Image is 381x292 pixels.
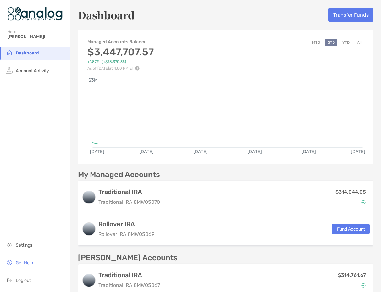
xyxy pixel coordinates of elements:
[139,149,154,154] text: [DATE]
[98,281,160,289] p: Traditional IRA 8MW05067
[87,46,154,58] h3: $3,447,707.57
[335,188,366,196] p: $314,044.05
[338,271,366,279] p: $314,761.67
[98,188,160,196] h3: Traditional IRA
[332,224,370,234] button: Fund Account
[102,60,126,64] span: ( +$78,370.35 )
[98,198,160,206] p: Traditional IRA 8MW05070
[355,39,364,46] button: All
[87,66,154,71] p: As of [DATE] at 4:00 PM ET
[98,220,154,228] h3: Rollover IRA
[247,149,262,154] text: [DATE]
[6,276,13,284] img: logout icon
[87,60,99,64] span: +1.87%
[310,39,323,46] button: MTD
[361,200,366,204] img: Account Status icon
[6,259,13,266] img: get-help icon
[16,243,32,248] span: Settings
[6,66,13,74] img: activity icon
[78,8,135,22] h5: Dashboard
[8,3,63,25] img: Zoe Logo
[83,274,95,287] img: logo account
[8,34,66,39] span: [PERSON_NAME]!
[78,171,160,179] p: My Managed Accounts
[83,191,95,203] img: logo account
[328,8,373,22] button: Transfer Funds
[361,283,366,288] img: Account Status icon
[88,77,97,83] text: $3M
[87,39,154,44] h4: Managed Accounts Balance
[98,230,154,238] p: Rollover IRA 8MW05069
[16,68,49,73] span: Account Activity
[16,50,39,56] span: Dashboard
[90,149,104,154] text: [DATE]
[16,278,31,283] span: Log out
[6,241,13,249] img: settings icon
[83,223,95,235] img: logo account
[6,49,13,56] img: household icon
[78,254,178,262] p: [PERSON_NAME] Accounts
[98,271,160,279] h3: Traditional IRA
[340,39,352,46] button: YTD
[135,66,140,71] img: Performance Info
[16,260,33,266] span: Get Help
[325,39,337,46] button: QTD
[351,149,365,154] text: [DATE]
[193,149,208,154] text: [DATE]
[301,149,316,154] text: [DATE]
